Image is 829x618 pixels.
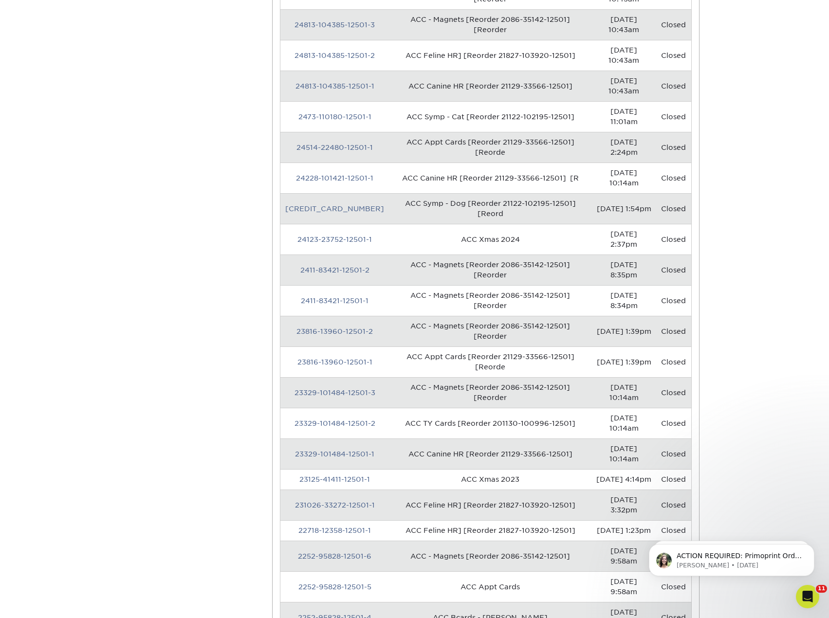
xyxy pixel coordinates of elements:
[295,450,374,458] a: 23329-101484-12501-1
[389,469,591,490] td: ACC Xmas 2023
[389,377,591,408] td: ACC - Magnets [Reorder 2086-35142-12501] [Reorder
[591,571,656,602] td: [DATE] 9:58am
[656,408,691,438] td: Closed
[285,205,384,213] a: [CREDIT_CARD_NUMBER]
[591,520,656,541] td: [DATE] 1:23pm
[300,266,369,274] a: 2411-83421-12501-2
[301,297,368,305] a: 2411-83421-12501-1
[591,224,656,254] td: [DATE] 2:37pm
[796,585,819,608] iframe: Intercom live chat
[591,438,656,469] td: [DATE] 10:14am
[389,541,591,571] td: ACC - Magnets [Reorder 2086-35142-12501]
[656,224,691,254] td: Closed
[591,254,656,285] td: [DATE] 8:35pm
[656,490,691,520] td: Closed
[656,285,691,316] td: Closed
[389,132,591,163] td: ACC Appt Cards [Reorder 21129-33566-12501] [Reorde
[656,163,691,193] td: Closed
[591,316,656,346] td: [DATE] 1:39pm
[656,316,691,346] td: Closed
[389,346,591,377] td: ACC Appt Cards [Reorder 21129-33566-12501] [Reorde
[298,527,371,534] a: 22718-12358-12501-1
[816,585,827,593] span: 11
[295,21,375,29] a: 24813-104385-12501-3
[591,132,656,163] td: [DATE] 2:24pm
[295,501,375,509] a: 231026-33272-12501-1
[591,408,656,438] td: [DATE] 10:14am
[656,40,691,71] td: Closed
[389,40,591,71] td: ACC Feline HR] [Reorder 21827-103920-12501]
[389,193,591,224] td: ACC Symp - Dog [Reorder 21122-102195-12501] [Reord
[42,28,167,288] span: ACTION REQUIRED: Primoprint Order 25630-83991-12501 Thank you for placing your order with Primopr...
[591,101,656,132] td: [DATE] 11:01am
[295,389,375,397] a: 23329-101484-12501-3
[591,285,656,316] td: [DATE] 8:34pm
[389,490,591,520] td: ACC Feline HR] [Reorder 21827-103920-12501]
[656,377,691,408] td: Closed
[295,82,374,90] a: 24813-104385-12501-1
[591,346,656,377] td: [DATE] 1:39pm
[656,71,691,101] td: Closed
[591,377,656,408] td: [DATE] 10:14am
[591,469,656,490] td: [DATE] 4:14pm
[591,71,656,101] td: [DATE] 10:43am
[656,520,691,541] td: Closed
[299,475,370,483] a: 23125-41411-12501-1
[298,113,371,121] a: 2473-110180-12501-1
[591,40,656,71] td: [DATE] 10:43am
[298,552,371,560] a: 2252-95828-12501-6
[656,438,691,469] td: Closed
[656,193,691,224] td: Closed
[591,9,656,40] td: [DATE] 10:43am
[297,358,372,366] a: 23816-13960-12501-1
[296,174,373,182] a: 24228-101421-12501-1
[591,541,656,571] td: [DATE] 9:58am
[591,490,656,520] td: [DATE] 3:32pm
[389,224,591,254] td: ACC Xmas 2024
[656,9,691,40] td: Closed
[389,254,591,285] td: ACC - Magnets [Reorder 2086-35142-12501] [Reorder
[634,524,829,592] iframe: Intercom notifications message
[389,316,591,346] td: ACC - Magnets [Reorder 2086-35142-12501] [Reorder
[389,101,591,132] td: ACC Symp - Cat [Reorder 21122-102195-12501]
[591,163,656,193] td: [DATE] 10:14am
[389,71,591,101] td: ACC Canine HR [Reorder 21129-33566-12501]
[295,52,375,59] a: 24813-104385-12501-2
[389,408,591,438] td: ACC TY Cards [Reorder 201130-100996-12501]
[389,438,591,469] td: ACC Canine HR [Reorder 21129-33566-12501]
[389,163,591,193] td: ACC Canine HR [Reorder 21129-33566-12501] [R
[591,193,656,224] td: [DATE] 1:54pm
[389,520,591,541] td: ACC Feline HR] [Reorder 21827-103920-12501]
[296,144,373,151] a: 24514-22480-12501-1
[389,571,591,602] td: ACC Appt Cards
[656,346,691,377] td: Closed
[297,236,372,243] a: 24123-23752-12501-1
[656,101,691,132] td: Closed
[656,132,691,163] td: Closed
[298,583,371,591] a: 2252-95828-12501-5
[42,37,168,46] p: Message from Julie, sent 15w ago
[389,9,591,40] td: ACC - Magnets [Reorder 2086-35142-12501] [Reorder
[656,469,691,490] td: Closed
[296,327,373,335] a: 23816-13960-12501-2
[295,419,375,427] a: 23329-101484-12501-2
[656,254,691,285] td: Closed
[389,285,591,316] td: ACC - Magnets [Reorder 2086-35142-12501] [Reorder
